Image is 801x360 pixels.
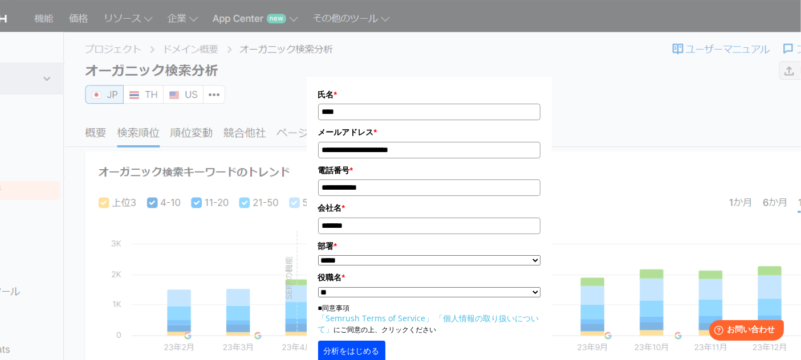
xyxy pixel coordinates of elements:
[700,316,788,347] iframe: Help widget launcher
[318,202,540,214] label: 会社名
[318,164,540,177] label: 電話番号
[318,240,540,252] label: 部署
[318,313,539,334] a: 「個人情報の取り扱いについて」
[318,271,540,284] label: 役職名
[318,126,540,138] label: メールアドレス
[318,303,540,335] p: ■同意事項 にご同意の上、クリックください
[318,88,540,101] label: 氏名
[318,313,434,324] a: 「Semrush Terms of Service」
